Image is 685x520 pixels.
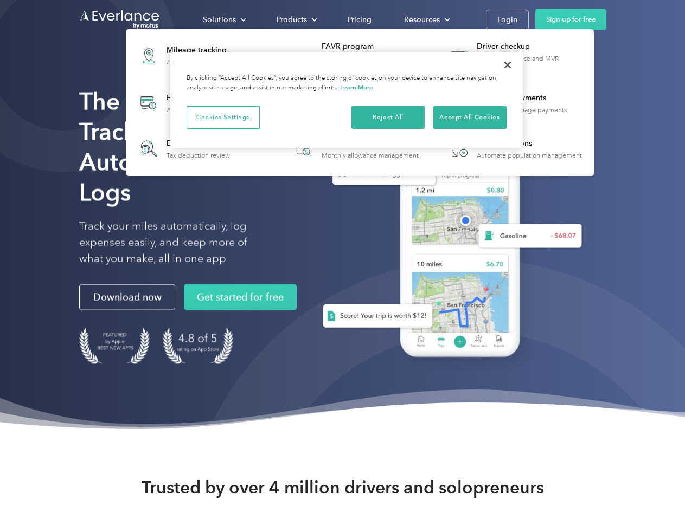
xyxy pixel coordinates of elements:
div: Solutions [203,13,236,27]
button: Reject All [351,106,425,129]
nav: Products [126,29,594,176]
a: Accountable planMonthly allowance management [286,131,424,166]
a: HR IntegrationsAutomate population management [441,131,587,166]
a: Mileage trackingAutomatic mileage logs [131,36,242,75]
a: Sign up for free [535,9,606,30]
div: Automatic transaction logs [167,106,245,114]
div: Automatic mileage logs [167,58,237,66]
a: Login [486,10,529,30]
img: 4.9 out of 5 stars on the app store [163,328,233,364]
button: Close [496,53,520,77]
div: HR Integrations [477,138,582,149]
p: Track your miles automatically, log expenses easily, and keep more of what you make, all in one app [79,218,273,267]
div: Expense tracking [167,93,245,103]
a: Pricing [337,10,382,29]
div: Cookie banner [170,52,523,148]
div: Automate population management [477,152,582,159]
div: Products [277,13,307,27]
a: Driver checkupLicense, insurance and MVR verification [441,36,588,75]
div: Tax deduction review [167,152,230,159]
button: Accept All Cookies [433,106,507,129]
div: FAVR program [322,41,433,52]
a: FAVR programFixed & Variable Rate reimbursement design & management [286,36,433,75]
div: Driver checkup [477,41,588,52]
div: By clicking “Accept All Cookies”, you agree to the storing of cookies on your device to enhance s... [187,74,507,93]
div: Deduction finder [167,138,230,149]
div: License, insurance and MVR verification [477,55,588,70]
a: Go to homepage [79,9,161,30]
a: Expense trackingAutomatic transaction logs [131,83,250,123]
div: Pricing [348,13,372,27]
img: Badge for Featured by Apple Best New Apps [79,328,150,364]
a: Deduction finderTax deduction review [131,131,235,166]
div: Privacy [170,52,523,148]
a: Download now [79,284,175,310]
div: Resources [393,10,459,29]
a: More information about your privacy, opens in a new tab [340,83,373,91]
div: Login [497,13,517,27]
div: Solutions [192,10,255,29]
a: Get started for free [184,284,297,310]
div: Monthly allowance management [322,152,419,159]
button: Cookies Settings [187,106,260,129]
img: Everlance, mileage tracker app, expense tracking app [305,103,591,373]
div: Resources [404,13,440,27]
div: Mileage tracking [167,45,237,56]
div: Products [266,10,326,29]
strong: Trusted by over 4 million drivers and solopreneurs [142,477,544,498]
